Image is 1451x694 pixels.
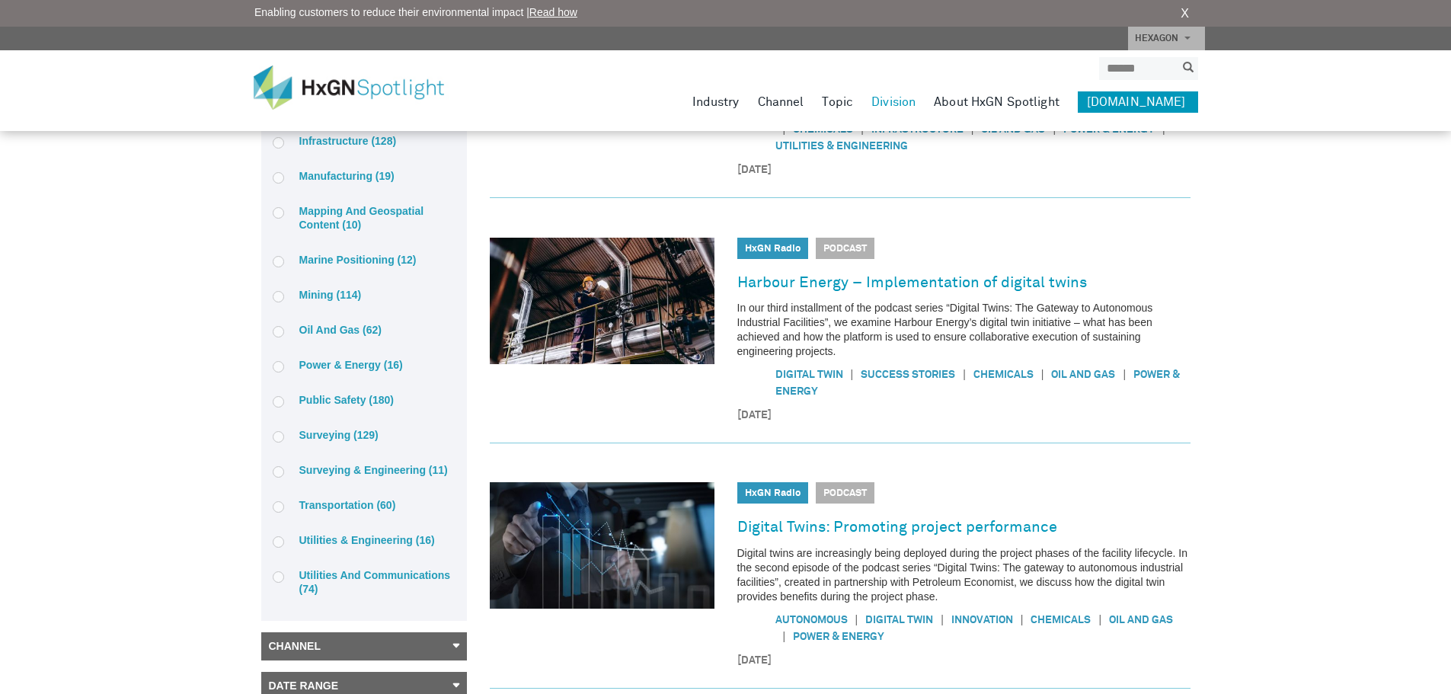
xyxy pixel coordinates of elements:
[737,270,1087,295] a: Harbour Energy – Implementation of digital twins
[1115,366,1133,382] span: |
[273,568,455,596] label: Utilities and communications (74)
[737,515,1057,539] a: Digital Twins: Promoting project performance
[843,366,861,382] span: |
[737,162,1191,178] time: [DATE]
[775,369,843,380] a: Digital Twin
[871,91,916,113] a: Division
[981,124,1045,135] a: Oil and gas
[865,615,933,625] a: Digital Twin
[775,369,1181,397] a: Power & Energy
[273,134,455,148] label: Infrastructure (128)
[273,323,455,337] label: Oil and gas (62)
[848,612,866,628] span: |
[1051,369,1115,380] a: Oil and gas
[1034,366,1052,382] span: |
[273,463,455,477] label: Surveying & Engineering (11)
[273,393,455,407] label: Public safety (180)
[1091,612,1109,628] span: |
[775,615,848,625] a: Autonomous
[490,238,714,364] img: Harbour Energy – Implementation of digital twins
[934,91,1059,113] a: About HxGN Spotlight
[1181,5,1189,23] a: X
[793,124,853,135] a: Chemicals
[273,288,455,302] label: Mining (114)
[933,612,951,628] span: |
[775,141,908,152] a: Utilities & Engineering
[1063,124,1155,135] a: Power & Energy
[816,238,874,259] span: Podcast
[737,546,1191,604] p: Digital twins are increasingly being deployed during the project phases of the facility lifecycle...
[745,488,801,498] a: HxGN Radio
[871,124,964,135] a: Infrastructure
[254,5,577,21] span: Enabling customers to reduce their environmental impact |
[692,91,740,113] a: Industry
[1109,615,1173,625] a: Oil and gas
[861,369,955,380] a: Success Stories
[273,204,455,232] label: Mapping and geospatial content (10)
[529,6,577,18] a: Read how
[273,428,455,442] label: Surveying (129)
[273,169,455,183] label: Manufacturing (19)
[254,66,467,110] img: HxGN Spotlight
[955,366,973,382] span: |
[737,653,1191,669] time: [DATE]
[793,632,884,642] a: Power & Energy
[1078,91,1198,113] a: [DOMAIN_NAME]
[775,628,794,644] span: |
[758,91,804,113] a: Channel
[737,408,1191,424] time: [DATE]
[1128,27,1205,50] a: HEXAGON
[745,244,801,254] a: HxGN Radio
[273,498,455,512] label: Transportation (60)
[490,482,714,609] img: Digital Twins: Promoting project performance
[1031,615,1091,625] a: Chemicals
[822,91,853,113] a: Topic
[737,301,1191,359] p: In our third installment of the podcast series “Digital Twins: The Gateway to Autonomous Industri...
[273,533,455,547] label: Utilities & Engineering (16)
[261,632,467,660] a: Channel
[273,358,455,372] label: Power & Energy (16)
[1013,612,1031,628] span: |
[816,482,874,504] span: Podcast
[951,615,1013,625] a: Innovation
[973,369,1034,380] a: Chemicals
[273,253,455,267] label: Marine positioning (12)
